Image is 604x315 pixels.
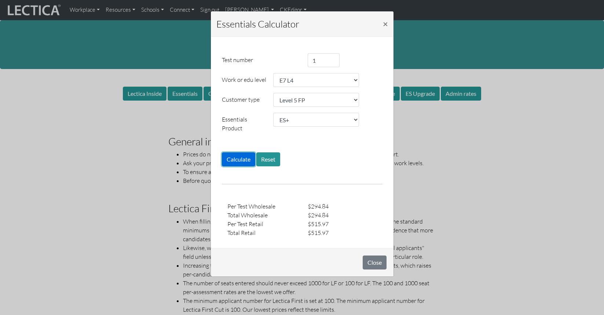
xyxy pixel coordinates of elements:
[216,113,274,135] label: Essentials Product
[302,211,382,220] div: $294.84
[216,53,302,67] label: Test number
[302,202,382,211] div: $294.84
[308,53,340,67] input: 1
[302,228,382,237] div: $515.97
[256,152,280,166] button: Reset
[302,220,382,228] div: $515.97
[216,93,274,107] label: Customer type
[222,220,302,228] div: Per Test Retail
[222,211,302,220] div: Total Wholesale
[383,18,388,29] span: ×
[222,228,302,237] div: Total Retail
[363,256,387,269] button: Close
[377,14,394,34] button: Close
[222,202,302,211] div: Per Test Wholesale
[216,17,299,31] h5: Essentials Calculator
[216,73,274,87] label: Work or edu level
[222,152,255,166] button: Calculate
